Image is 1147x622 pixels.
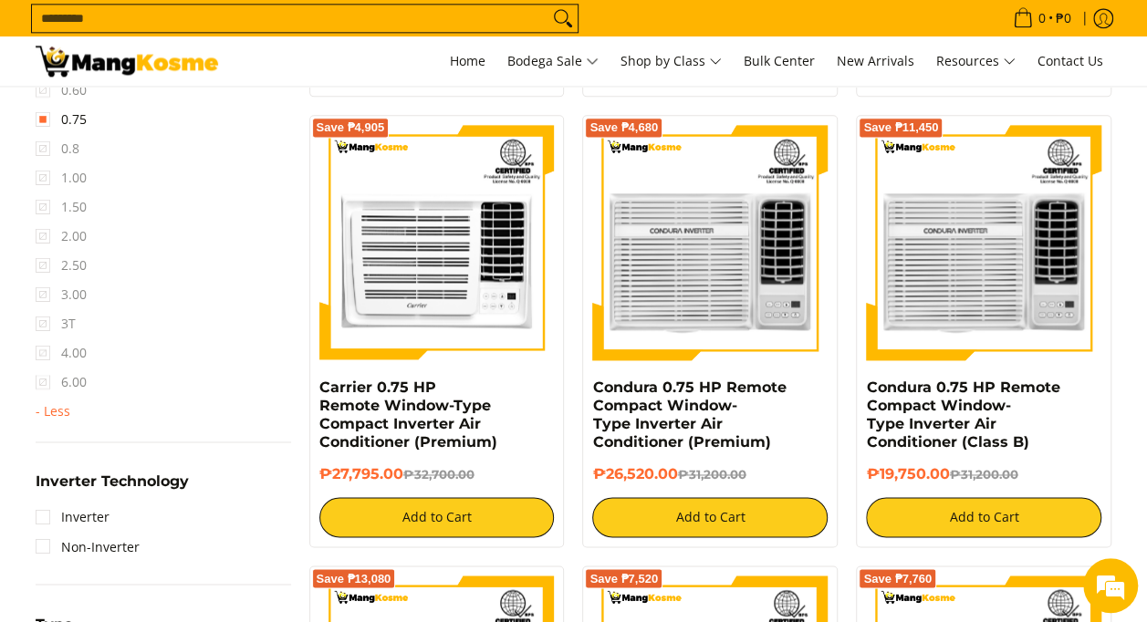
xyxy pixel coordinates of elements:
a: Inverter [36,503,109,532]
span: Contact Us [1038,52,1103,69]
span: 6.00 [36,368,87,397]
h6: ₱27,795.00 [319,465,555,483]
span: Shop by Class [620,50,722,73]
h6: ₱19,750.00 [866,465,1101,483]
button: Add to Cart [319,497,555,537]
span: - Less [36,404,70,419]
img: Condura 0.75 HP Remote Compact Window-Type Inverter Air Conditioner (Premium) [592,125,828,360]
textarea: Type your message and hit 'Enter' [9,422,348,486]
a: Home [441,36,495,86]
a: Condura 0.75 HP Remote Compact Window-Type Inverter Air Conditioner (Class B) [866,378,1059,451]
del: ₱32,700.00 [403,467,474,482]
a: Bodega Sale [498,36,608,86]
img: Condura 0.75 HP Remote Compact Window-Type Inverter Air Conditioner (Class B) [866,125,1101,360]
a: 0.75 [36,105,87,134]
span: Save ₱4,680 [589,122,658,133]
img: Bodega Sale Aircon l Mang Kosme: Home Appliances Warehouse Sale 0.75 [36,46,218,77]
span: Save ₱11,450 [863,122,938,133]
summary: Open [36,474,189,503]
nav: Main Menu [236,36,1112,86]
button: Add to Cart [866,497,1101,537]
summary: Open [36,404,70,419]
del: ₱31,200.00 [677,467,746,482]
a: Contact Us [1028,36,1112,86]
button: Add to Cart [592,497,828,537]
span: Home [450,52,485,69]
span: Save ₱4,905 [317,122,385,133]
a: Condura 0.75 HP Remote Compact Window-Type Inverter Air Conditioner (Premium) [592,378,786,451]
span: 0.8 [36,134,79,163]
span: ₱0 [1053,12,1074,25]
span: 0 [1036,12,1048,25]
span: 0.60 [36,76,87,105]
span: 3.00 [36,280,87,309]
span: New Arrivals [837,52,914,69]
span: Save ₱13,080 [317,573,391,584]
img: Carrier 0.75 HP Remote Window-Type Compact Inverter Air Conditioner (Premium) [319,125,555,360]
a: Resources [927,36,1025,86]
span: Bodega Sale [507,50,599,73]
span: Save ₱7,520 [589,573,658,584]
button: Search [548,5,578,32]
span: 1.00 [36,163,87,192]
a: Carrier 0.75 HP Remote Window-Type Compact Inverter Air Conditioner (Premium) [319,378,497,451]
del: ₱31,200.00 [949,467,1017,482]
div: Chat with us now [95,102,307,126]
div: Minimize live chat window [299,9,343,53]
span: 3T [36,309,76,338]
span: Inverter Technology [36,474,189,489]
span: Resources [936,50,1016,73]
a: Non-Inverter [36,532,140,561]
h6: ₱26,520.00 [592,465,828,483]
a: New Arrivals [828,36,923,86]
span: 2.00 [36,222,87,251]
span: Bulk Center [744,52,815,69]
span: • [1007,8,1077,28]
span: Save ₱7,760 [863,573,932,584]
span: 2.50 [36,251,87,280]
span: 1.50 [36,192,87,222]
span: 4.00 [36,338,87,368]
a: Shop by Class [611,36,731,86]
a: Bulk Center [735,36,824,86]
span: We're online! [106,192,252,376]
